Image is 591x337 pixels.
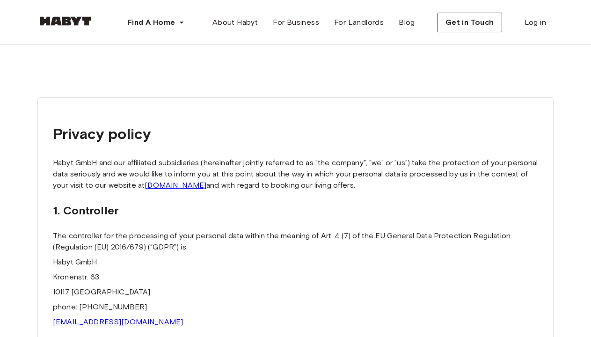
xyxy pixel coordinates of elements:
span: Blog [399,17,415,28]
img: Habyt [37,16,94,26]
strong: Privacy policy [53,125,151,143]
a: For Landlords [327,13,391,32]
a: For Business [265,13,327,32]
span: Log in [525,17,546,28]
span: Get in Touch [445,17,494,28]
p: The controller for the processing of your personal data within the meaning of Art. 4 (7) of the E... [53,230,538,253]
p: Habyt GmbH and our affiliated subsidiaries (hereinafter jointly referred to as "the company", "we... [53,157,538,191]
p: 10117 [GEOGRAPHIC_DATA] [53,286,538,298]
p: phone: [PHONE_NUMBER] [53,301,538,313]
a: About Habyt [205,13,265,32]
a: Blog [391,13,423,32]
a: [EMAIL_ADDRESS][DOMAIN_NAME] [53,317,183,326]
button: Find A Home [120,13,192,32]
p: Habyt GmbH [53,256,538,268]
p: Kronenstr. 63 [53,271,538,283]
span: For Landlords [334,17,384,28]
a: [DOMAIN_NAME] [145,181,206,190]
a: Log in [517,13,554,32]
span: About Habyt [212,17,258,28]
span: Find A Home [127,17,175,28]
h2: 1. Controller [53,202,538,219]
span: For Business [273,17,319,28]
button: Get in Touch [438,13,502,32]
